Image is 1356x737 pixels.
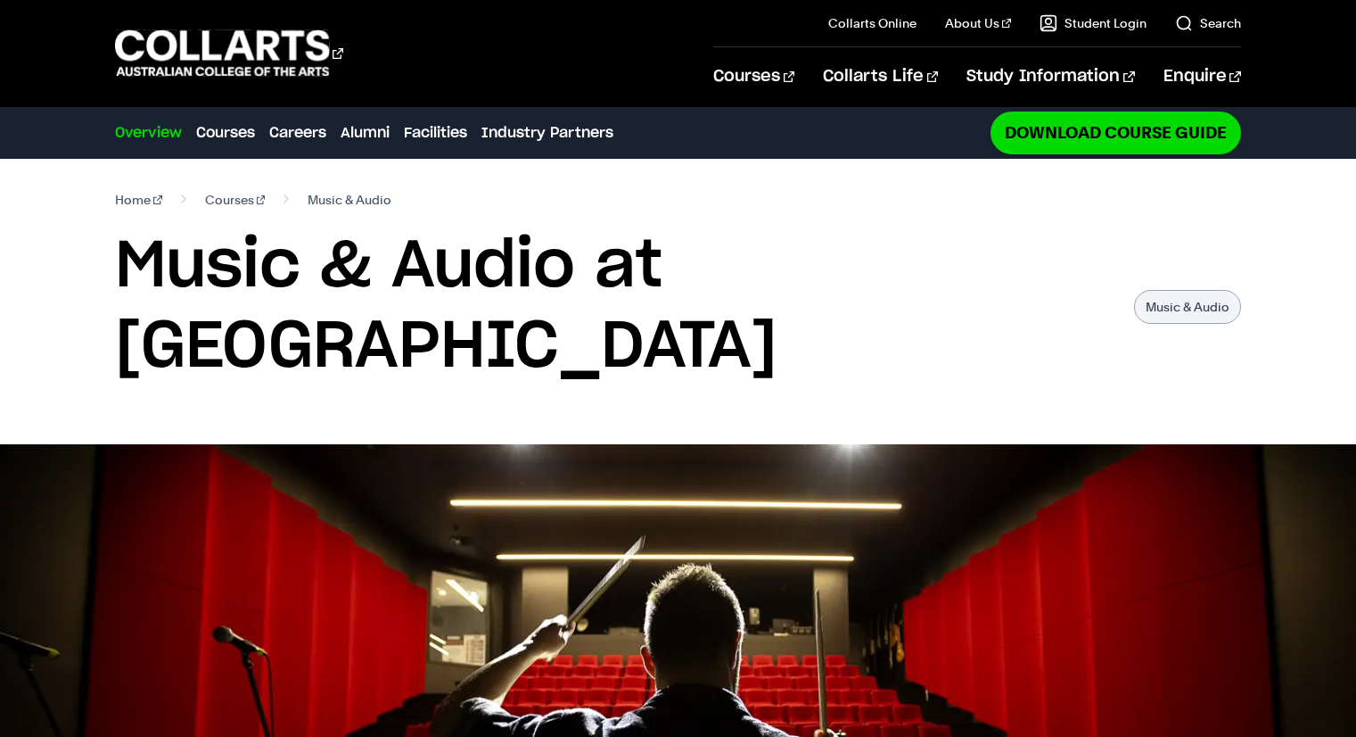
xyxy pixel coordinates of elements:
[1163,47,1241,106] a: Enquire
[115,227,1115,387] h1: Music & Audio at [GEOGRAPHIC_DATA]
[1134,290,1241,324] p: Music & Audio
[341,122,390,144] a: Alumni
[966,47,1134,106] a: Study Information
[823,47,938,106] a: Collarts Life
[945,14,1011,32] a: About Us
[269,122,326,144] a: Careers
[115,122,182,144] a: Overview
[990,112,1241,153] a: Download Course Guide
[1040,14,1146,32] a: Student Login
[713,47,794,106] a: Courses
[404,122,467,144] a: Facilities
[308,187,391,212] span: Music & Audio
[205,187,266,212] a: Courses
[481,122,613,144] a: Industry Partners
[1175,14,1241,32] a: Search
[115,28,343,79] div: Go to homepage
[196,122,255,144] a: Courses
[828,14,916,32] a: Collarts Online
[115,187,162,212] a: Home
